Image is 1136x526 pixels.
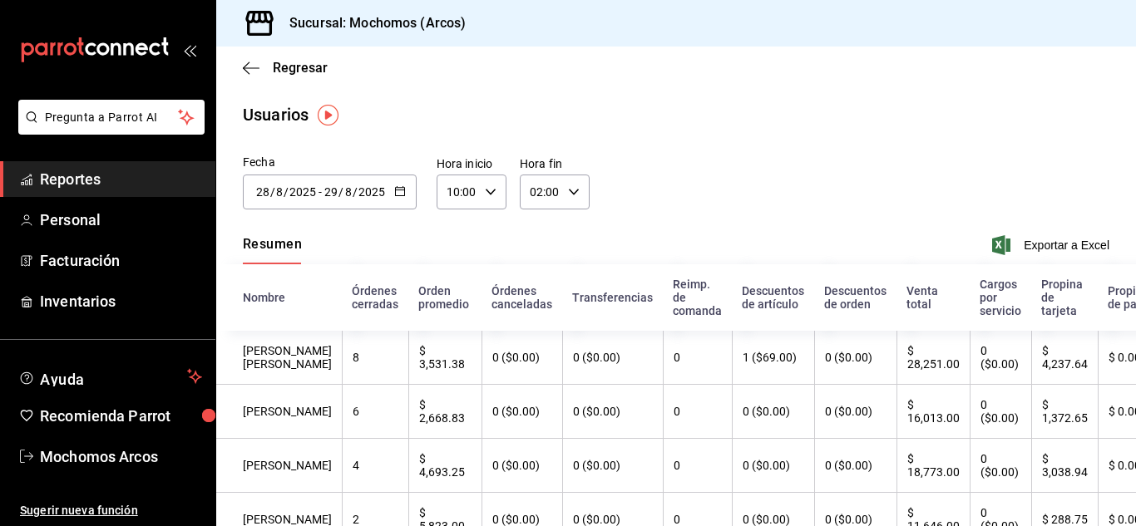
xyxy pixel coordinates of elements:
button: Regresar [243,60,328,76]
input: Day [324,185,338,199]
a: Pregunta a Parrot AI [12,120,205,138]
th: 0 ($0.00) [732,385,814,439]
button: Pregunta a Parrot AI [18,100,205,135]
th: 0 [663,439,732,493]
th: Cargos por servicio [970,264,1031,331]
th: [PERSON_NAME] [216,385,342,439]
th: Reimp. de comanda [663,264,732,331]
span: Regresar [273,60,328,76]
th: 0 [663,385,732,439]
span: / [270,185,275,199]
th: $ 28,251.00 [896,331,970,385]
th: 1 ($69.00) [732,331,814,385]
span: Recomienda Parrot [40,405,202,427]
button: Exportar a Excel [995,235,1109,255]
th: Transferencias [562,264,663,331]
th: 0 ($0.00) [562,439,663,493]
th: Orden promedio [408,264,482,331]
span: / [353,185,358,199]
th: Descuentos de orden [814,264,896,331]
th: $ 3,531.38 [408,331,482,385]
th: Descuentos de artículo [732,264,814,331]
div: Usuarios [243,102,309,127]
span: Pregunta a Parrot AI [45,109,179,126]
th: 0 ($0.00) [732,439,814,493]
th: 0 ($0.00) [562,331,663,385]
img: Tooltip marker [318,105,338,125]
input: Year [289,185,317,199]
span: Sugerir nueva función [20,502,202,519]
th: 0 ($0.00) [970,439,1031,493]
th: Venta total [896,264,970,331]
th: 6 [342,385,408,439]
th: 0 [663,331,732,385]
th: Propina de tarjeta [1031,264,1098,331]
input: Month [275,185,284,199]
h3: Sucursal: Mochomos (Arcos) [276,13,466,33]
input: Day [255,185,270,199]
span: Reportes [40,168,202,190]
th: 0 ($0.00) [814,385,896,439]
label: Hora inicio [437,158,506,170]
th: Órdenes cerradas [342,264,408,331]
th: 8 [342,331,408,385]
button: open_drawer_menu [183,43,196,57]
th: 0 ($0.00) [814,331,896,385]
span: / [338,185,343,199]
label: Hora fin [520,158,590,170]
div: navigation tabs [243,236,302,264]
div: Fecha [243,154,417,171]
th: 4 [342,439,408,493]
th: 0 ($0.00) [482,439,562,493]
th: Órdenes canceladas [482,264,562,331]
th: $ 2,668.83 [408,385,482,439]
th: $ 4,693.25 [408,439,482,493]
span: Inventarios [40,290,202,312]
th: 0 ($0.00) [562,385,663,439]
span: / [284,185,289,199]
span: Facturación [40,249,202,272]
input: Month [344,185,353,199]
th: $ 4,237.64 [1031,331,1098,385]
th: 0 ($0.00) [482,331,562,385]
span: Mochomos Arcos [40,445,202,468]
th: [PERSON_NAME] [PERSON_NAME] [216,331,342,385]
th: $ 16,013.00 [896,385,970,439]
input: Year [358,185,386,199]
th: 0 ($0.00) [970,331,1031,385]
span: - [319,185,322,199]
th: 0 ($0.00) [814,439,896,493]
th: Nombre [216,264,342,331]
button: Resumen [243,236,302,264]
th: $ 18,773.00 [896,439,970,493]
span: Personal [40,209,202,231]
th: [PERSON_NAME] [216,439,342,493]
th: $ 1,372.65 [1031,385,1098,439]
th: 0 ($0.00) [482,385,562,439]
span: Ayuda [40,366,180,386]
th: $ 3,038.94 [1031,439,1098,493]
th: 0 ($0.00) [970,385,1031,439]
